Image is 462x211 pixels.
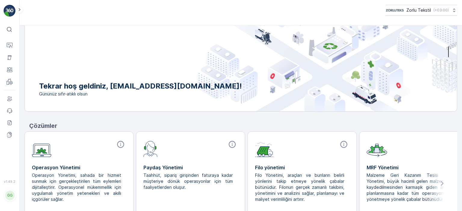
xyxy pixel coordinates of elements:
img: module-icon [32,140,51,157]
p: Paydaş Yönetimi [143,164,238,171]
p: MRF Yönetimi [367,164,461,171]
p: Çözümler [29,121,457,130]
p: Operasyon Yönetimi, sahada bir hizmet sunmak için gerçekleştirilen tüm eylemleri dijitalleştirir.... [32,172,121,202]
button: GG [4,185,16,206]
span: v 1.49.2 [4,180,16,183]
p: Malzeme Geri Kazanım Tesisi (MRF) Yönetimi, büyük hacimli gelen malzemelerin kaydedilmesinden kar... [367,172,456,202]
span: Gününüz sıfır-atıklı olsun [39,91,242,97]
div: GG [5,191,15,200]
img: 6-1-9-3_wQBzyll.png [386,7,404,14]
p: Zorlu Tekstil [406,7,431,13]
p: Filo yönetimi [255,164,349,171]
button: Zorlu Tekstil(+03:00) [386,5,457,16]
p: Operasyon Yönetimi [32,164,126,171]
img: module-icon [367,140,387,157]
img: module-icon [255,140,273,157]
img: logo [4,5,16,17]
img: city illustration [197,1,457,111]
img: module-icon [143,140,158,157]
p: Filo Yönetimi, araçları ve bunların belirli yönlerini takip etmeye yönelik çabalar bütünüdür. Fil... [255,172,344,202]
p: ( +03:00 ) [433,8,449,13]
p: Tekrar hoş geldiniz, [EMAIL_ADDRESS][DOMAIN_NAME]! [39,81,242,91]
p: Taahhüt, sipariş girişinden faturaya kadar müşteriye dönük operasyonlar için tüm faaliyetlerden o... [143,172,233,190]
